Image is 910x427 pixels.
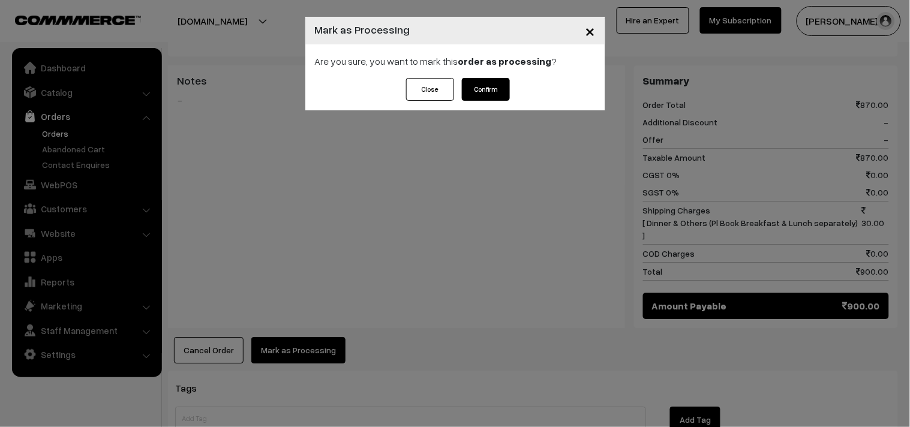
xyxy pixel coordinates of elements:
[406,78,454,101] button: Close
[576,12,605,49] button: Close
[315,22,410,38] h4: Mark as Processing
[305,44,605,78] div: Are you sure, you want to mark this ?
[585,19,596,41] span: ×
[462,78,510,101] button: Confirm
[458,55,552,67] strong: order as processing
